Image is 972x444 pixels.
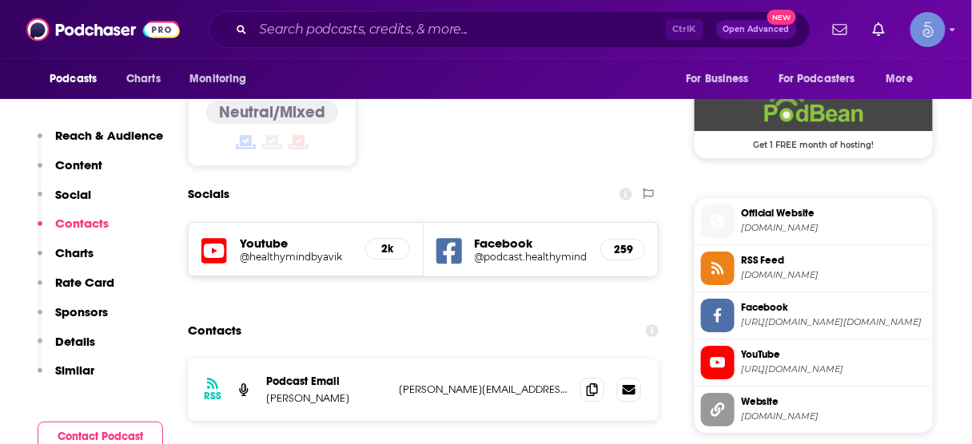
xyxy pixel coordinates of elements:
span: New [767,10,796,25]
p: Similar [55,363,94,378]
h5: Facebook [475,236,588,251]
p: Sponsors [55,304,108,319]
button: open menu [38,64,118,94]
button: Contacts [38,216,109,245]
button: Content [38,157,102,187]
p: Social [55,187,91,202]
button: open menu [768,64,878,94]
span: Monitoring [189,68,246,90]
input: Search podcasts, credits, & more... [253,17,666,42]
p: Rate Card [55,275,114,290]
span: Open Advanced [723,26,790,34]
button: open menu [675,64,769,94]
span: For Podcasters [779,68,855,90]
button: Similar [38,363,94,392]
span: For Business [686,68,749,90]
span: Official Website [741,206,926,220]
button: Show profile menu [910,12,946,47]
a: Show notifications dropdown [827,16,854,43]
span: podhealth.club [741,269,926,281]
button: Details [38,334,95,363]
h5: Youtube [240,236,353,251]
h4: Neutral/Mixed [219,102,325,122]
a: @podcast.healthymind [475,251,588,263]
span: Facebook [741,300,926,315]
span: healthythinking.buzzsprout.com [741,410,926,422]
h2: Socials [188,179,229,209]
p: Podcast Email [266,375,386,388]
a: Podbean Deal: Get 1 FREE month of hosting! [695,83,933,149]
p: Details [55,334,95,349]
span: Ctrl K [666,19,703,40]
span: More [886,68,914,90]
span: Get 1 FREE month of hosting! [695,131,933,150]
p: Charts [55,245,94,260]
span: Charts [126,68,161,90]
h5: 2k [379,242,396,256]
h2: Contacts [188,315,241,346]
a: @healthymindbyavik [240,251,353,263]
span: RSS Feed [741,253,926,268]
span: YouTube [741,347,926,362]
button: Sponsors [38,304,108,334]
img: User Profile [910,12,946,47]
span: Website [741,394,926,409]
div: Search podcasts, credits, & more... [209,11,811,48]
p: [PERSON_NAME] [266,391,386,405]
a: YouTube[URL][DOMAIN_NAME] [701,346,926,379]
h3: RSS [204,390,221,402]
button: open menu [875,64,934,94]
a: RSS Feed[DOMAIN_NAME] [701,252,926,285]
span: https://www.youtube.com/@healthymindbyavik [741,363,926,375]
button: Charts [38,245,94,275]
p: Reach & Audience [55,128,163,143]
span: healthymindbyavik.com [741,222,926,234]
a: Charts [116,64,170,94]
a: Facebook[URL][DOMAIN_NAME][DOMAIN_NAME] [701,299,926,332]
button: open menu [178,64,267,94]
button: Rate Card [38,275,114,304]
a: Official Website[DOMAIN_NAME] [701,204,926,238]
img: Podbean Deal: Get 1 FREE month of hosting! [695,83,933,131]
a: Show notifications dropdown [866,16,891,43]
p: [PERSON_NAME][EMAIL_ADDRESS][DOMAIN_NAME] [399,383,568,396]
h5: 259 [614,243,631,256]
button: Open AdvancedNew [716,20,797,39]
span: https://www.facebook.com/podcast.healthymind [741,316,926,328]
a: Website[DOMAIN_NAME] [701,393,926,426]
img: Podchaser - Follow, Share and Rate Podcasts [26,14,180,45]
button: Social [38,187,91,216]
button: Reach & Audience [38,128,163,157]
p: Content [55,157,102,172]
span: Logged in as Spiral5-G1 [910,12,946,47]
span: Podcasts [50,68,97,90]
p: Contacts [55,216,109,231]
